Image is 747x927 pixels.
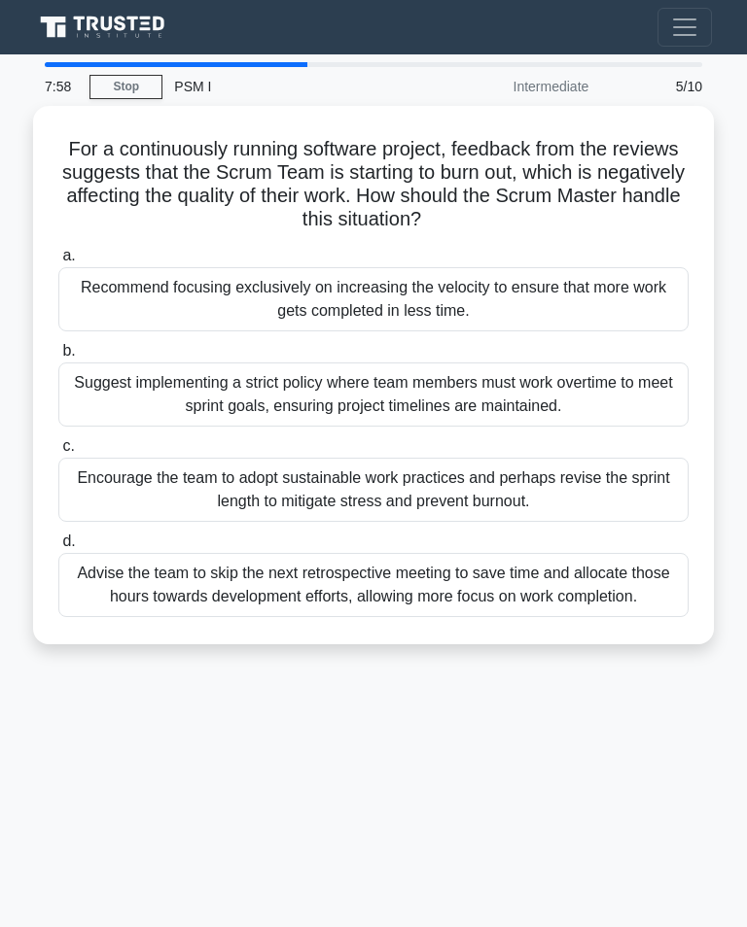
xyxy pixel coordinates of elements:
div: Intermediate [430,67,600,106]
div: Encourage the team to adopt sustainable work practices and perhaps revise the sprint length to mi... [58,458,689,522]
div: PSM I [162,67,430,106]
h5: For a continuously running software project, feedback from the reviews suggests that the Scrum Te... [56,137,691,232]
div: 5/10 [600,67,714,106]
span: c. [62,437,74,454]
span: b. [62,342,75,359]
span: d. [62,532,75,549]
div: Suggest implementing a strict policy where team members must work overtime to meet sprint goals, ... [58,362,689,427]
span: a. [62,247,75,263]
a: Stop [89,75,162,99]
div: 7:58 [33,67,89,106]
div: Recommend focusing exclusively on increasing the velocity to ensure that more work gets completed... [58,267,689,331]
div: Advise the team to skip the next retrospective meeting to save time and allocate those hours towa... [58,553,689,617]
button: Toggle navigation [658,8,712,47]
